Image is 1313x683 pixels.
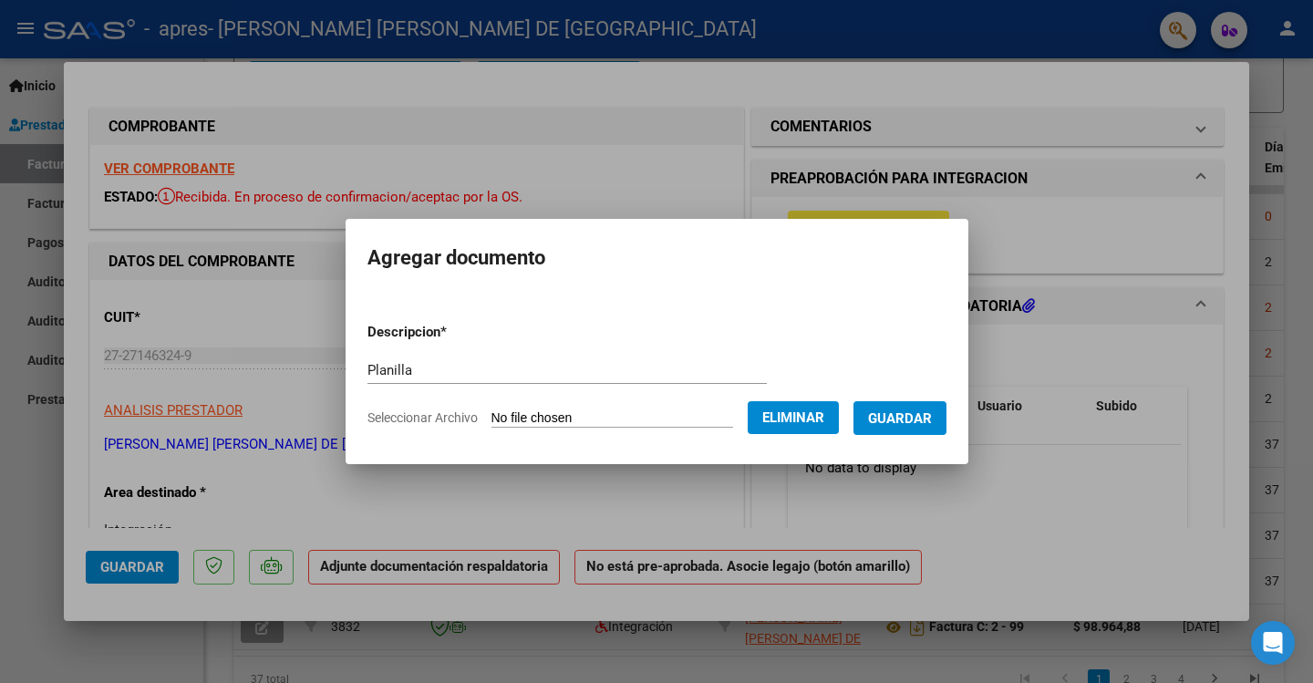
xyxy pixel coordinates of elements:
h2: Agregar documento [367,241,946,275]
span: Eliminar [762,409,824,426]
div: Open Intercom Messenger [1251,621,1295,665]
span: Guardar [868,410,932,427]
p: Descripcion [367,322,542,343]
button: Eliminar [748,401,839,434]
span: Seleccionar Archivo [367,410,478,425]
button: Guardar [853,401,946,435]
